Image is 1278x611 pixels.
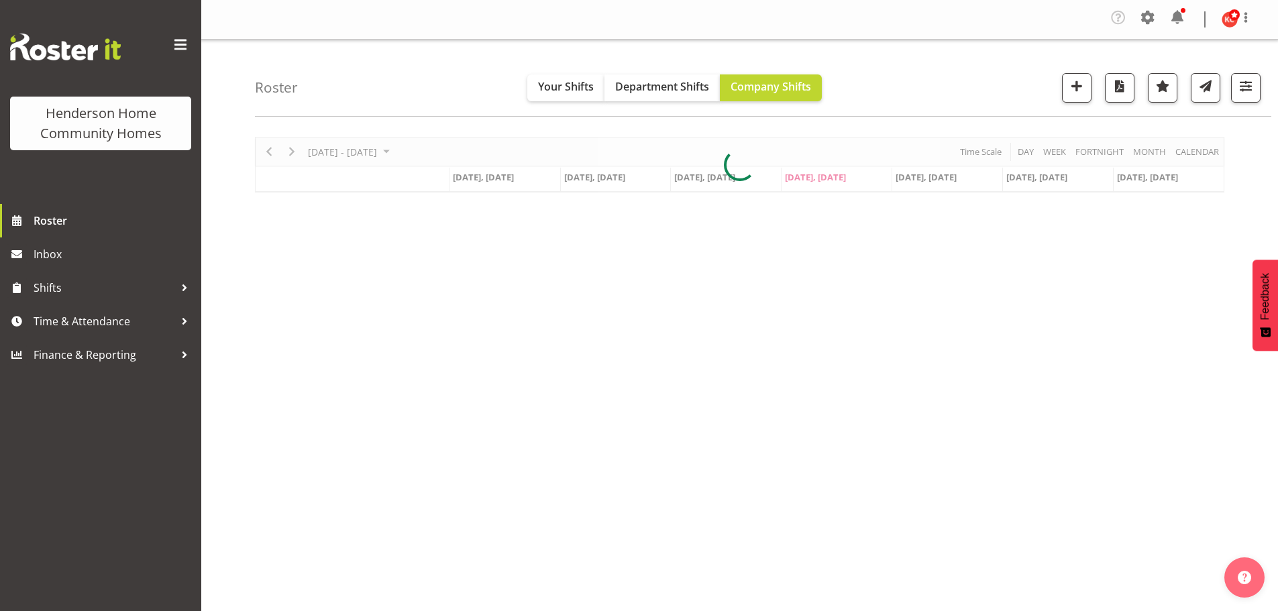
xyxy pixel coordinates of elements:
button: Department Shifts [604,74,720,101]
h4: Roster [255,80,298,95]
span: Time & Attendance [34,311,174,331]
button: Filter Shifts [1231,73,1261,103]
button: Add a new shift [1062,73,1091,103]
img: Rosterit website logo [10,34,121,60]
button: Company Shifts [720,74,822,101]
span: Inbox [34,244,195,264]
img: kirsty-crossley8517.jpg [1222,11,1238,27]
span: Your Shifts [538,79,594,94]
button: Send a list of all shifts for the selected filtered period to all rostered employees. [1191,73,1220,103]
div: Henderson Home Community Homes [23,103,178,144]
button: Download a PDF of the roster according to the set date range. [1105,73,1134,103]
span: Shifts [34,278,174,298]
span: Feedback [1259,273,1271,320]
button: Feedback - Show survey [1253,260,1278,351]
span: Finance & Reporting [34,345,174,365]
span: Department Shifts [615,79,709,94]
button: Highlight an important date within the roster. [1148,73,1177,103]
button: Your Shifts [527,74,604,101]
span: Company Shifts [731,79,811,94]
img: help-xxl-2.png [1238,571,1251,584]
span: Roster [34,211,195,231]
